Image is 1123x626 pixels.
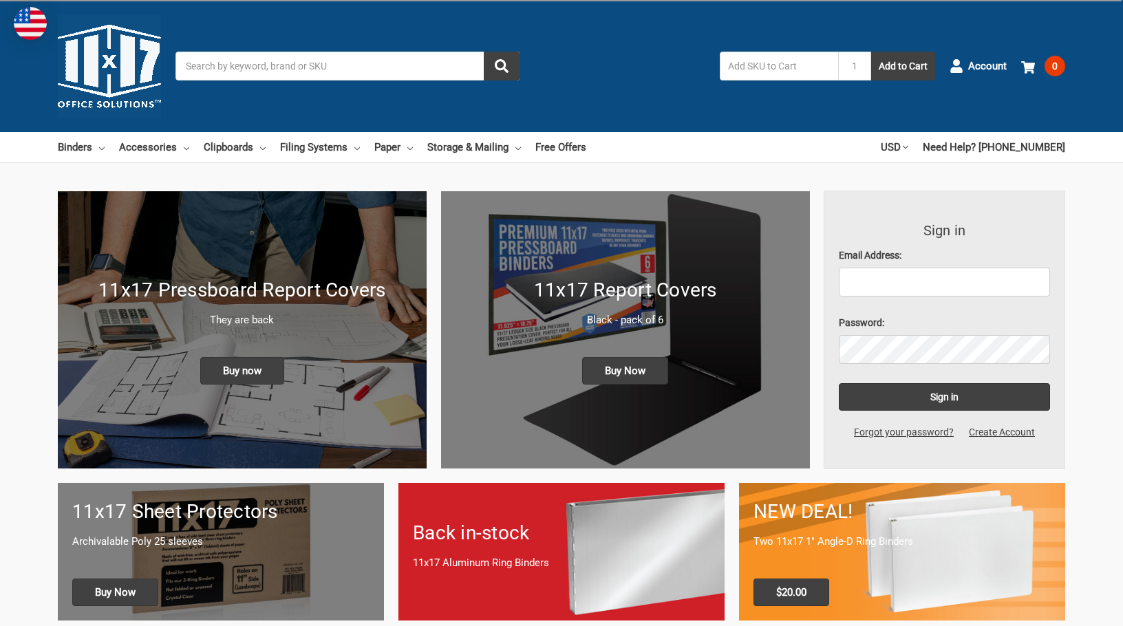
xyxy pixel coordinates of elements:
a: Clipboards [204,132,266,162]
h1: 11x17 Sheet Protectors [72,497,370,526]
a: Account [950,48,1007,84]
img: 11x17 Report Covers [441,191,810,468]
h1: NEW DEAL! [753,497,1051,526]
img: New 11x17 Pressboard Binders [58,191,427,468]
p: Archivalable Poly 25 sleeves [72,534,370,550]
input: Add SKU to Cart [720,52,838,80]
a: Binders [58,132,105,162]
a: Create Account [961,425,1042,440]
a: Free Offers [535,132,586,162]
span: Account [968,58,1007,74]
p: Two 11x17 1" Angle-D Ring Binders [753,534,1051,550]
a: New 11x17 Pressboard Binders 11x17 Pressboard Report Covers They are back Buy now [58,191,427,468]
span: 0 [1045,56,1065,76]
img: 11x17.com [58,14,161,118]
a: 0 [1021,48,1065,84]
a: Back in-stock 11x17 Aluminum Ring Binders [398,483,725,620]
label: Email Address: [839,248,1051,263]
span: $20.00 [753,579,829,606]
a: USD [881,132,908,162]
a: 11x17 Binder 2-pack only $20.00 NEW DEAL! Two 11x17 1" Angle-D Ring Binders $20.00 [739,483,1065,620]
a: Forgot your password? [846,425,961,440]
a: Paper [374,132,413,162]
p: They are back [72,312,412,328]
h3: Sign in [839,220,1051,241]
img: duty and tax information for United States [14,7,47,40]
h1: Back in-stock [413,519,710,548]
a: Need Help? [PHONE_NUMBER] [923,132,1065,162]
a: Filing Systems [280,132,360,162]
input: Search by keyword, brand or SKU [175,52,520,80]
input: Sign in [839,383,1051,411]
span: Buy Now [72,579,158,606]
a: Accessories [119,132,189,162]
span: Buy now [200,357,284,385]
h1: 11x17 Report Covers [456,276,795,305]
span: Buy Now [582,357,668,385]
h1: 11x17 Pressboard Report Covers [72,276,412,305]
a: 11x17 Report Covers 11x17 Report Covers Black - pack of 6 Buy Now [441,191,810,468]
p: 11x17 Aluminum Ring Binders [413,555,710,571]
a: Storage & Mailing [427,132,521,162]
p: Black - pack of 6 [456,312,795,328]
label: Password: [839,316,1051,330]
a: 11x17 sheet protectors 11x17 Sheet Protectors Archivalable Poly 25 sleeves Buy Now [58,483,384,620]
button: Add to Cart [871,52,935,80]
